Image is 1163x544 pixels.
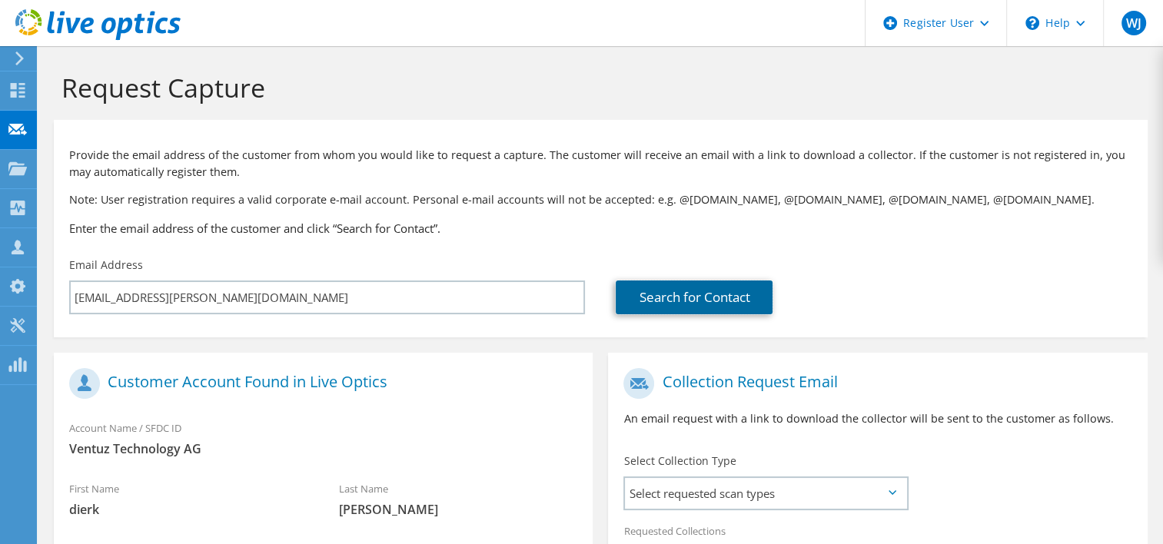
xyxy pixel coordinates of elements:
[69,147,1132,181] p: Provide the email address of the customer from whom you would like to request a capture. The cust...
[54,473,324,526] div: First Name
[623,453,736,469] label: Select Collection Type
[54,412,593,465] div: Account Name / SFDC ID
[69,501,308,518] span: dierk
[69,368,570,399] h1: Customer Account Found in Live Optics
[623,410,1131,427] p: An email request with a link to download the collector will be sent to the customer as follows.
[69,440,577,457] span: Ventuz Technology AG
[1121,11,1146,35] span: WJ
[69,220,1132,237] h3: Enter the email address of the customer and click “Search for Contact”.
[1025,16,1039,30] svg: \n
[61,71,1132,104] h1: Request Capture
[69,191,1132,208] p: Note: User registration requires a valid corporate e-mail account. Personal e-mail accounts will ...
[616,280,773,314] a: Search for Contact
[623,368,1124,399] h1: Collection Request Email
[339,501,578,518] span: [PERSON_NAME]
[625,478,905,509] span: Select requested scan types
[69,257,143,273] label: Email Address
[324,473,593,526] div: Last Name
